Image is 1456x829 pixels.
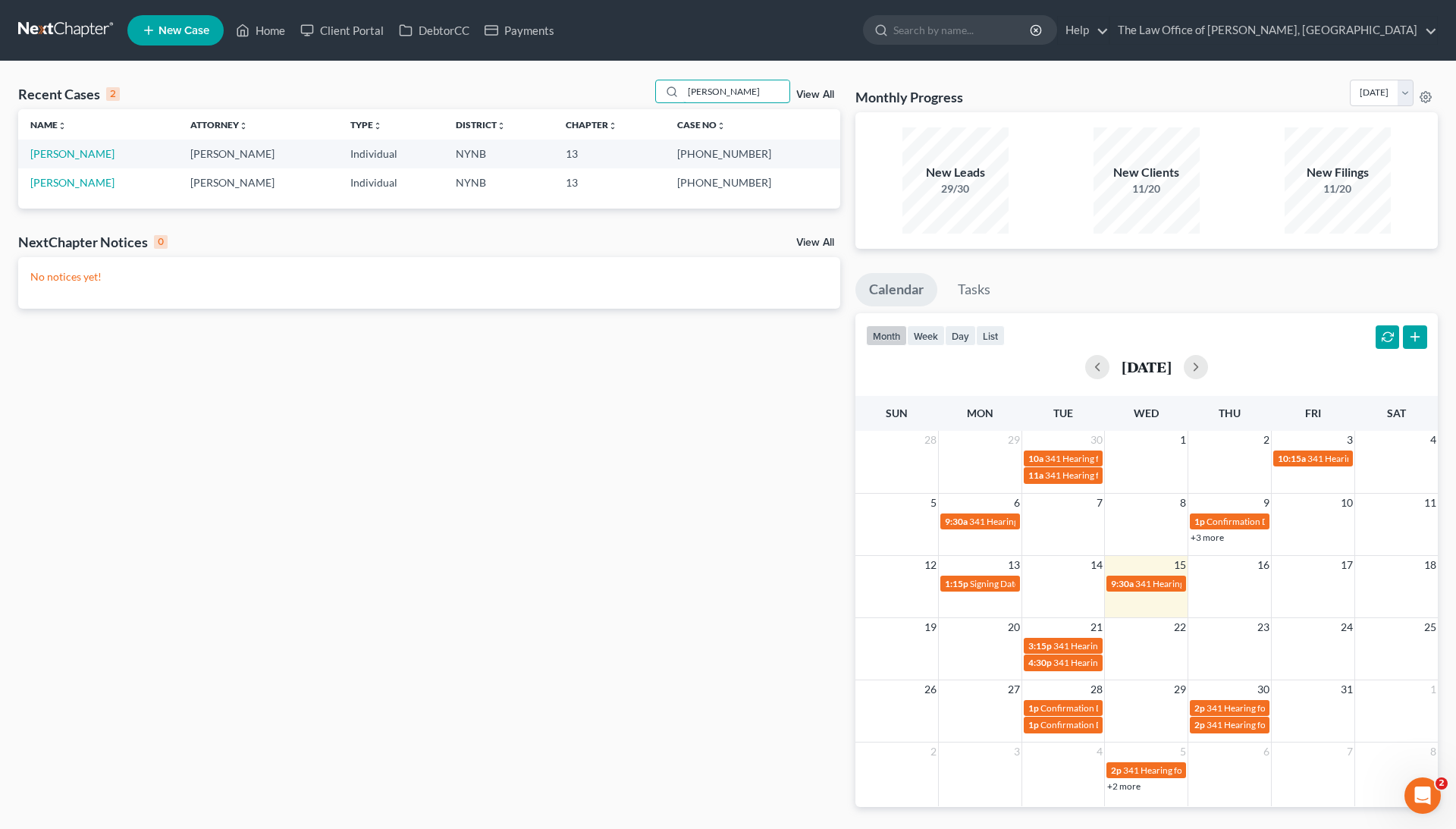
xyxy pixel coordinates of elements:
div: 11/20 [1285,181,1391,196]
span: 9:30a [1111,578,1134,589]
span: Confirmation Date for [PERSON_NAME] II - [PERSON_NAME] [1207,516,1452,527]
span: 341 Hearing for [PERSON_NAME][GEOGRAPHIC_DATA] [969,516,1197,527]
i: unfold_more [58,121,67,130]
span: 1 [1429,680,1438,699]
span: 2 [929,743,938,761]
span: 2p [1194,702,1205,714]
input: Search by name... [683,80,789,102]
div: 2 [106,87,120,101]
div: 29/30 [902,181,1009,196]
span: 24 [1339,618,1354,636]
span: 11a [1028,469,1043,481]
span: 341 Hearing for [PERSON_NAME] [1045,453,1181,464]
span: Mon [967,407,993,419]
div: 0 [154,235,168,249]
span: 341 Hearing for [PERSON_NAME][GEOGRAPHIC_DATA] [1123,765,1351,776]
span: 341 Hearing for [PERSON_NAME] [1135,578,1271,589]
span: Sun [886,407,908,419]
span: Confirmation Date for [PERSON_NAME] [1040,719,1201,730]
i: unfold_more [497,121,506,130]
i: unfold_more [608,121,617,130]
a: +3 more [1191,532,1224,543]
div: New Leads [902,164,1009,181]
span: 1p [1194,516,1205,527]
span: 4:30p [1028,657,1052,668]
input: Search by name... [893,16,1032,44]
h2: [DATE] [1122,359,1172,375]
iframe: Intercom live chat [1404,777,1441,814]
span: 1:15p [945,578,968,589]
span: 22 [1172,618,1188,636]
span: New Case [158,25,209,36]
span: 14 [1089,556,1104,574]
span: 341 Hearing for [PERSON_NAME] [1207,719,1342,730]
span: 2 [1262,431,1271,449]
a: [PERSON_NAME] [30,147,115,160]
span: 9 [1262,494,1271,512]
span: 11 [1423,494,1438,512]
div: NextChapter Notices [18,233,168,251]
span: 341 Hearing for [PERSON_NAME] [1053,657,1189,668]
span: 30 [1089,431,1104,449]
span: 2p [1111,765,1122,776]
button: day [945,325,976,346]
span: 17 [1339,556,1354,574]
span: 2 [1436,777,1448,790]
span: 7 [1095,494,1104,512]
span: 15 [1172,556,1188,574]
span: Tue [1053,407,1073,419]
span: 8 [1178,494,1188,512]
a: Client Portal [293,17,391,44]
button: month [866,325,907,346]
td: NYNB [444,168,554,196]
span: Confirmation Date for [PERSON_NAME] & [PERSON_NAME] [1040,702,1282,714]
span: 20 [1006,618,1021,636]
span: 1p [1028,702,1039,714]
a: +2 more [1107,780,1141,792]
td: NYNB [444,140,554,168]
span: Signing Date for [PERSON_NAME] [970,578,1106,589]
span: 29 [1006,431,1021,449]
span: 10a [1028,453,1043,464]
span: 341 Hearing for [PERSON_NAME] [1053,640,1189,652]
span: 9:30a [945,516,968,527]
td: [PHONE_NUMBER] [665,168,839,196]
a: View All [796,237,834,248]
td: Individual [338,140,444,168]
a: Tasks [944,273,1004,306]
span: 18 [1423,556,1438,574]
a: Districtunfold_more [456,119,506,130]
span: 3 [1345,431,1354,449]
td: 13 [554,140,666,168]
a: The Law Office of [PERSON_NAME], [GEOGRAPHIC_DATA] [1110,17,1437,44]
span: 6 [1012,494,1021,512]
span: 10:15a [1278,453,1306,464]
span: 28 [1089,680,1104,699]
span: 29 [1172,680,1188,699]
a: Calendar [855,273,937,306]
span: 4 [1095,743,1104,761]
span: Sat [1387,407,1406,419]
span: 10 [1339,494,1354,512]
td: Individual [338,168,444,196]
span: 6 [1262,743,1271,761]
span: 4 [1429,431,1438,449]
td: [PERSON_NAME] [178,140,338,168]
span: 1p [1028,719,1039,730]
button: week [907,325,945,346]
span: 5 [1178,743,1188,761]
span: 8 [1429,743,1438,761]
span: 12 [923,556,938,574]
span: 31 [1339,680,1354,699]
span: 3:15p [1028,640,1052,652]
a: Typeunfold_more [350,119,382,130]
span: 13 [1006,556,1021,574]
div: Recent Cases [18,85,120,103]
button: list [976,325,1005,346]
span: 30 [1256,680,1271,699]
span: 28 [923,431,938,449]
span: 3 [1012,743,1021,761]
a: Case Nounfold_more [677,119,726,130]
i: unfold_more [239,121,248,130]
td: [PHONE_NUMBER] [665,140,839,168]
